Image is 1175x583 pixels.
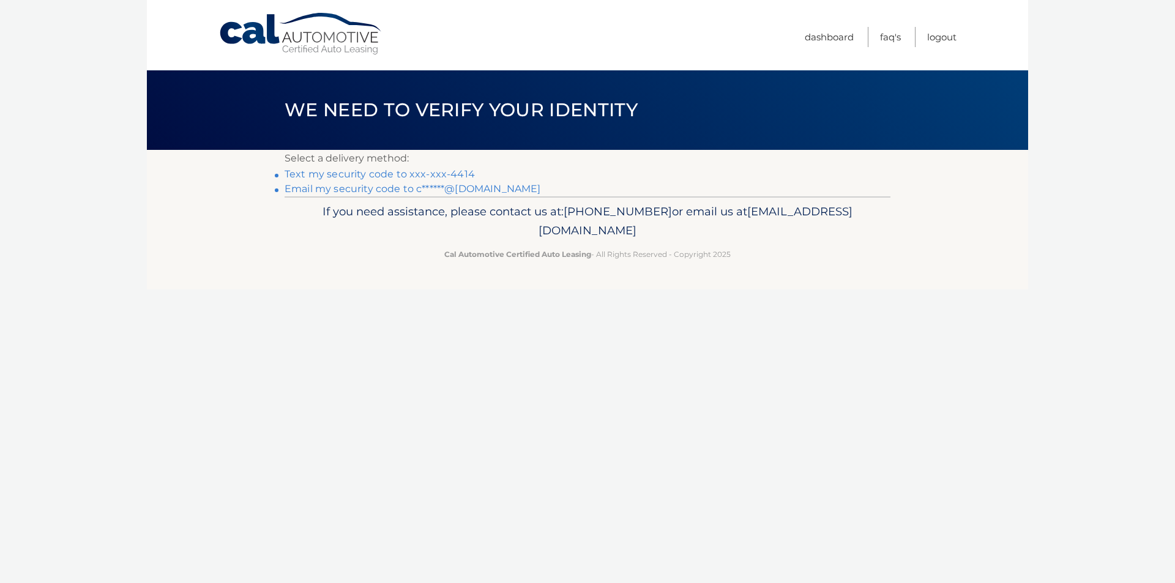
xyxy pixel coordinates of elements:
[293,248,882,261] p: - All Rights Reserved - Copyright 2025
[805,27,854,47] a: Dashboard
[564,204,672,218] span: [PHONE_NUMBER]
[285,168,475,180] a: Text my security code to xxx-xxx-4414
[285,98,638,121] span: We need to verify your identity
[285,150,890,167] p: Select a delivery method:
[285,183,541,195] a: Email my security code to c******@[DOMAIN_NAME]
[927,27,957,47] a: Logout
[218,12,384,56] a: Cal Automotive
[444,250,591,259] strong: Cal Automotive Certified Auto Leasing
[293,202,882,241] p: If you need assistance, please contact us at: or email us at
[880,27,901,47] a: FAQ's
